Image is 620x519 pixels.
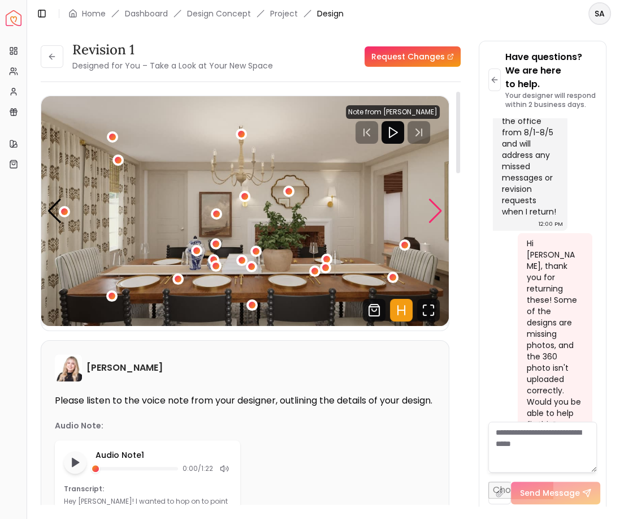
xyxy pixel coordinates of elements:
span: SA [589,3,610,24]
p: Your designer will respond within 2 business days. [505,91,597,109]
p: Please listen to the voice note from your designer, outlining the details of your design. [55,395,435,406]
div: 1 / 6 [41,96,449,326]
svg: Play [386,126,400,139]
img: Design Render 4 [41,96,449,326]
p: Audio Note: [55,420,103,431]
p: Audio Note 1 [96,449,231,461]
div: Mute audio [218,462,231,475]
div: Next slide [428,199,443,224]
div: Hi [PERSON_NAME], thank you for returning these! Some of the designs are missing photos, and the ... [527,238,581,430]
svg: Shop Products from this design [363,299,385,321]
div: 12:00 PM [539,218,563,230]
h3: Revision 1 [72,41,273,59]
span: 0:00 / 1:22 [183,464,213,473]
p: Hey [PERSON_NAME]! I wanted to hop on to point out the main highlights of Revision... [64,496,228,517]
p: Have questions? We are here to help. [505,50,597,91]
a: Spacejoy [6,10,21,26]
svg: Hotspots Toggle [390,299,413,321]
svg: Fullscreen [417,299,440,321]
button: Play audio note [64,451,86,474]
h6: [PERSON_NAME] [86,361,163,375]
img: Spacejoy Logo [6,10,21,26]
a: Request Changes [365,46,461,67]
a: Home [82,8,106,19]
div: Note from [PERSON_NAME] [346,105,440,119]
a: Project [270,8,298,19]
li: Design Concept [187,8,251,19]
img: Hannah James [55,354,82,381]
p: Transcript: [64,484,231,494]
span: Design [317,8,344,19]
small: Designed for You – Take a Look at Your New Space [72,60,273,71]
div: Previous slide [47,199,62,224]
a: Dashboard [125,8,168,19]
nav: breadcrumb [68,8,344,19]
button: SA [588,2,611,25]
div: Carousel [41,96,449,326]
